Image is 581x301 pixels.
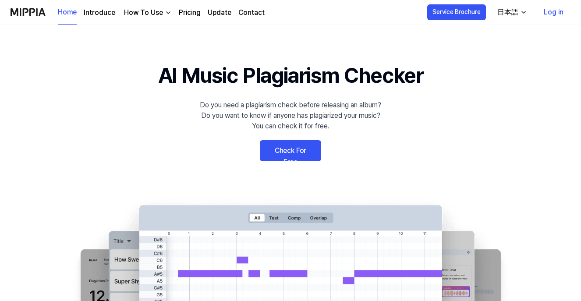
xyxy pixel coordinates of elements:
h1: AI Music Plagiarism Checker [158,60,423,91]
a: Contact [238,7,265,18]
button: Service Brochure [427,4,486,20]
button: 日本語 [490,4,532,21]
a: Home [58,0,77,25]
a: Pricing [179,7,201,18]
div: How To Use [122,7,165,18]
a: Update [208,7,231,18]
a: Check For Free [260,140,321,161]
div: 日本語 [496,7,520,18]
a: Introduce [84,7,115,18]
img: down [165,9,172,16]
div: Do you need a plagiarism check before releasing an album? Do you want to know if anyone has plagi... [200,100,381,131]
button: How To Use [122,7,172,18]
